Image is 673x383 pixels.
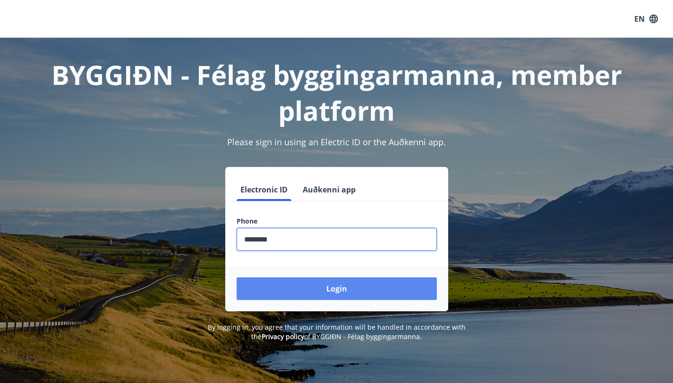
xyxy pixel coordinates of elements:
[630,10,662,27] button: EN
[237,216,437,226] label: Phone
[299,178,359,201] button: Auðkenni app
[208,323,466,341] span: By logging in, you agree that your information will be handled in accordance with the of BYGGIÐN ...
[237,277,437,300] button: Login
[237,178,291,201] button: Electronic ID
[11,57,662,128] h1: BYGGIÐN - Félag byggingarmanna, member platform
[262,332,304,341] a: Privacy policy
[227,136,446,148] span: Please sign in using an Electric ID or the Auðkenni app.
